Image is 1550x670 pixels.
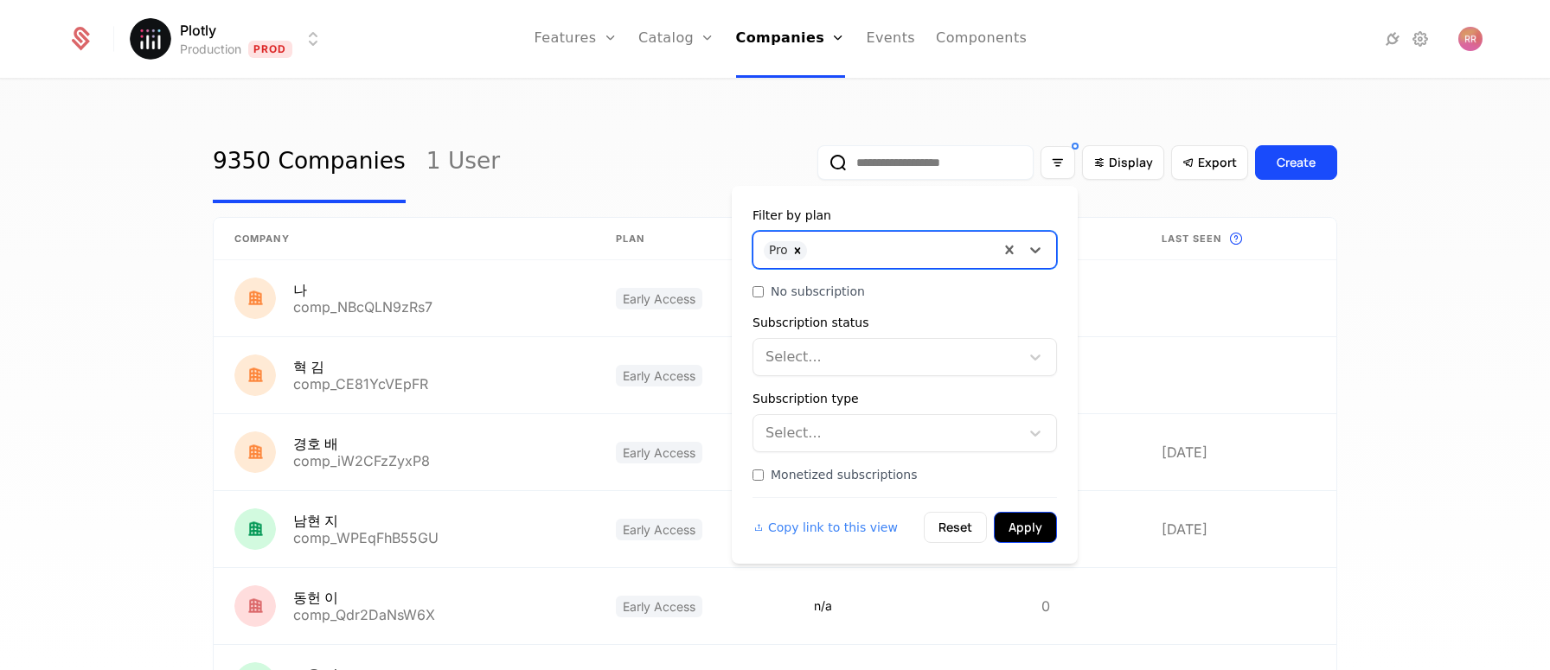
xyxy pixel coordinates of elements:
div: Filter by plan [753,207,1057,224]
a: Integrations [1382,29,1403,49]
button: Select environment [135,20,323,58]
button: Export [1171,145,1248,180]
a: Settings [1410,29,1431,49]
div: Production [180,41,241,58]
div: Select... [765,347,1011,367]
span: Last seen [1162,232,1222,246]
th: Plan [595,218,794,260]
div: Remove Pro [788,241,807,260]
img: Plotly [130,18,171,60]
a: 9350 Companies [213,122,406,203]
div: Create [1277,154,1316,171]
div: Pro [769,241,788,260]
span: Copy link to this view [768,519,898,536]
span: No subscription [771,283,865,300]
th: Company [214,218,595,260]
a: 1 User [426,122,500,203]
button: Filter options [1041,146,1075,179]
button: Create [1255,145,1337,180]
span: Plotly [180,20,216,41]
button: Display [1082,145,1164,180]
span: Prod [248,41,292,58]
div: Select... [765,423,1011,443]
img: Robyn Rhodes [1458,27,1483,51]
div: Subscription status [753,314,1057,331]
button: Copy link to this view [753,519,898,536]
button: Reset [924,512,987,543]
span: Display [1109,154,1153,171]
button: Open user button [1458,27,1483,51]
span: Export [1198,154,1237,171]
div: Filter options [732,186,1078,564]
span: Monetized subscriptions [771,466,918,483]
div: Subscription type [753,390,1057,407]
th: Users [1021,218,1141,260]
button: Apply [994,512,1057,543]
